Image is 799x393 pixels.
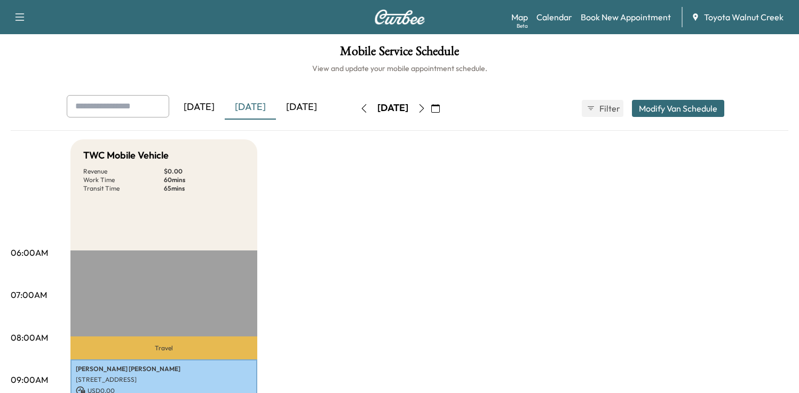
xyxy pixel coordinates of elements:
[164,176,244,184] p: 60 mins
[377,101,408,115] div: [DATE]
[83,184,164,193] p: Transit Time
[11,373,48,386] p: 09:00AM
[581,11,671,23] a: Book New Appointment
[83,148,169,163] h5: TWC Mobile Vehicle
[536,11,572,23] a: Calendar
[76,365,252,373] p: [PERSON_NAME] [PERSON_NAME]
[11,63,788,74] h6: View and update your mobile appointment schedule.
[632,100,724,117] button: Modify Van Schedule
[164,167,244,176] p: $ 0.00
[276,95,327,120] div: [DATE]
[83,176,164,184] p: Work Time
[11,331,48,344] p: 08:00AM
[11,45,788,63] h1: Mobile Service Schedule
[704,11,784,23] span: Toyota Walnut Creek
[70,336,257,359] p: Travel
[11,288,47,301] p: 07:00AM
[11,246,48,259] p: 06:00AM
[83,167,164,176] p: Revenue
[511,11,528,23] a: MapBeta
[599,102,619,115] span: Filter
[582,100,623,117] button: Filter
[76,375,252,384] p: [STREET_ADDRESS]
[374,10,425,25] img: Curbee Logo
[517,22,528,30] div: Beta
[164,184,244,193] p: 65 mins
[173,95,225,120] div: [DATE]
[225,95,276,120] div: [DATE]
